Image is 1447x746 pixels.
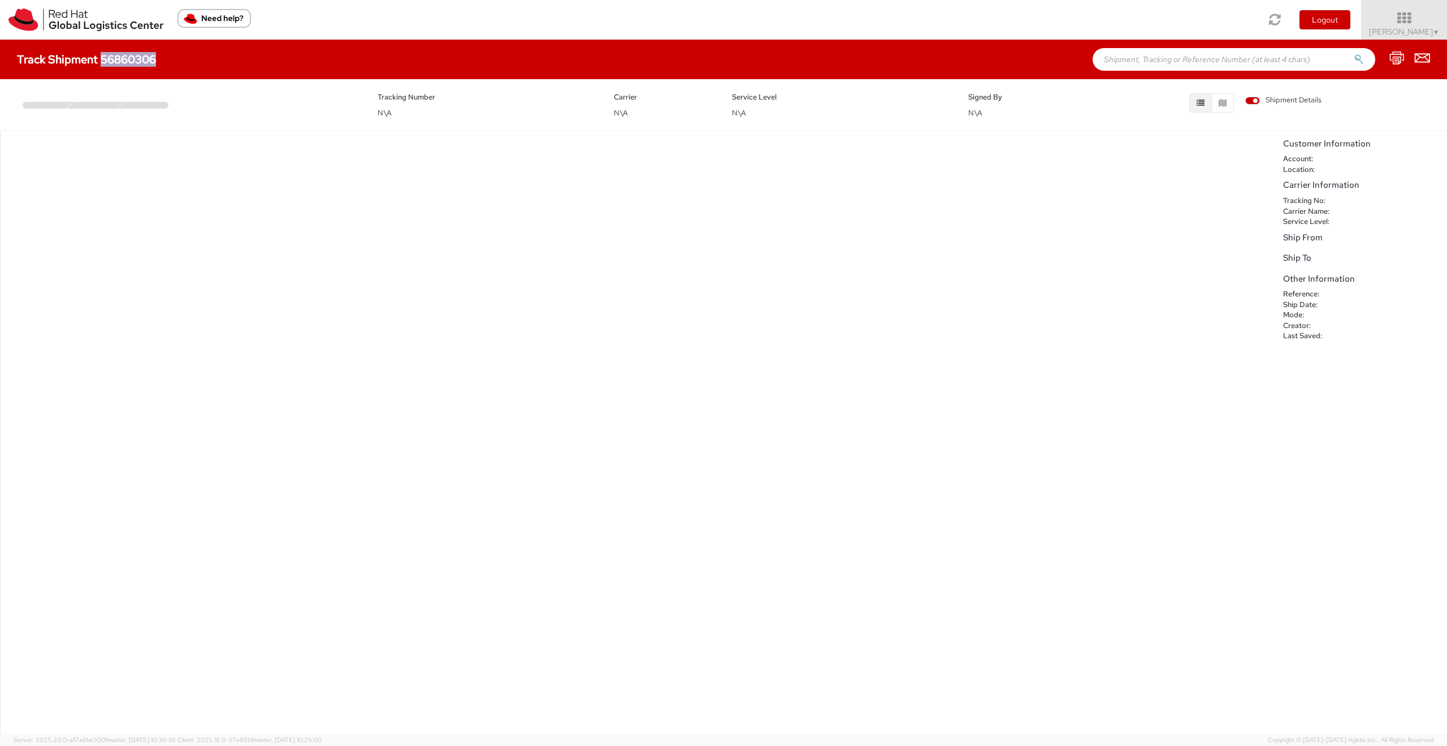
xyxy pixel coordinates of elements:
[1369,27,1440,37] span: [PERSON_NAME]
[1275,217,1348,227] dt: Service Level:
[1245,95,1322,107] label: Shipment Details
[1299,10,1350,29] button: Logout
[14,736,176,744] span: Server: 2025.20.0-af7a6be3001
[614,108,628,118] span: N\A
[1275,154,1348,165] dt: Account:
[968,108,982,118] span: N\A
[1275,196,1348,206] dt: Tracking No:
[1245,95,1322,106] span: Shipment Details
[732,93,951,101] h5: Service Level
[1275,331,1348,342] dt: Last Saved:
[1275,289,1348,300] dt: Reference:
[1433,28,1440,37] span: ▼
[1275,310,1348,321] dt: Mode:
[968,93,1069,101] h5: Signed By
[253,736,322,744] span: master, [DATE] 10:25:00
[1283,180,1441,190] h5: Carrier Information
[1268,736,1433,745] span: Copyright © [DATE]-[DATE] Agistix Inc., All Rights Reserved
[1275,321,1348,331] dt: Creator:
[732,108,746,118] span: N\A
[1275,165,1348,175] dt: Location:
[378,93,597,101] h5: Tracking Number
[107,736,176,744] span: master, [DATE] 10:36:36
[177,736,322,744] span: Client: 2025.18.0-37e85b1
[1093,48,1375,71] input: Shipment, Tracking or Reference Number (at least 4 chars)
[1275,300,1348,311] dt: Ship Date:
[177,9,251,28] button: Need help?
[1283,274,1441,284] h5: Other Information
[378,108,392,118] span: N\A
[8,8,163,31] img: rh-logistics-00dfa346123c4ec078e1.svg
[1283,139,1441,149] h5: Customer Information
[614,93,715,101] h5: Carrier
[17,53,156,66] h4: Track Shipment 56860306
[1283,233,1441,243] h5: Ship From
[1275,206,1348,217] dt: Carrier Name:
[1283,253,1441,263] h5: Ship To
